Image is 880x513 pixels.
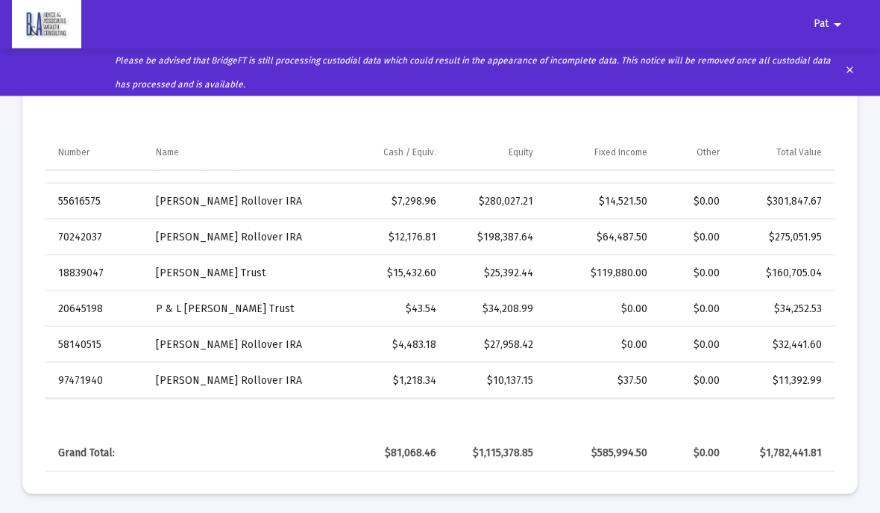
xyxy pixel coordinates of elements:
[345,302,436,317] div: $43.54
[58,446,135,461] div: Grand Total:
[45,291,145,327] td: 20645198
[544,134,658,170] td: Column Fixed Income
[145,255,334,291] td: [PERSON_NAME] Trust
[345,446,436,461] div: $81,068.46
[145,184,334,220] td: [PERSON_NAME] Rollover IRA
[345,266,436,281] div: $15,432.60
[383,146,436,158] div: Cash / Equiv.
[447,134,544,170] td: Column Equity
[829,10,846,40] mat-icon: arrow_drop_down
[145,363,334,399] td: [PERSON_NAME] Rollover IRA
[741,446,822,461] div: $1,782,441.81
[45,99,835,472] div: Data grid
[594,146,647,158] div: Fixed Income
[668,302,720,317] div: $0.00
[45,327,145,363] td: 58140515
[658,134,730,170] td: Column Other
[457,338,533,352] div: $27,958.42
[45,363,145,399] td: 97471940
[115,55,831,90] i: Please be advised that BridgeFT is still processing custodial data which could result in the appe...
[776,146,822,158] div: Total Value
[23,10,70,40] img: Dashboard
[345,230,436,245] div: $12,176.81
[554,302,647,317] div: $0.00
[668,266,720,281] div: $0.00
[509,146,533,158] div: Equity
[145,327,334,363] td: [PERSON_NAME] Rollover IRA
[668,338,720,352] div: $0.00
[554,338,647,352] div: $0.00
[796,9,864,39] button: Pat
[730,134,835,170] td: Column Total Value
[145,134,334,170] td: Column Name
[741,230,822,245] div: $275,051.95
[457,302,533,317] div: $34,208.99
[844,61,855,84] mat-icon: clear
[668,194,720,209] div: $0.00
[554,194,647,209] div: $14,521.50
[554,373,647,388] div: $37.50
[156,146,179,158] div: Name
[145,291,334,327] td: P & L [PERSON_NAME] Trust
[741,194,822,209] div: $301,847.67
[334,134,447,170] td: Column Cash / Equiv.
[741,338,822,352] div: $32,441.60
[145,220,334,255] td: [PERSON_NAME] Rollover IRA
[345,338,436,352] div: $4,483.18
[45,220,145,255] td: 70242037
[554,230,647,245] div: $64,487.50
[345,194,436,209] div: $7,298.96
[58,146,89,158] div: Number
[554,266,647,281] div: $119,880.00
[45,255,145,291] td: 18839047
[741,266,822,281] div: $160,705.04
[668,446,720,461] div: $0.00
[741,302,822,317] div: $34,252.53
[345,373,436,388] div: $1,218.34
[814,18,829,31] span: Pat
[554,446,647,461] div: $585,994.50
[45,184,145,220] td: 55616575
[45,134,145,170] td: Column Number
[668,230,720,245] div: $0.00
[457,194,533,209] div: $280,027.21
[457,266,533,281] div: $25,392.44
[668,373,720,388] div: $0.00
[457,373,533,388] div: $10,137.15
[457,446,533,461] div: $1,115,378.85
[457,230,533,245] div: $198,387.64
[697,146,720,158] div: Other
[741,373,822,388] div: $11,392.99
